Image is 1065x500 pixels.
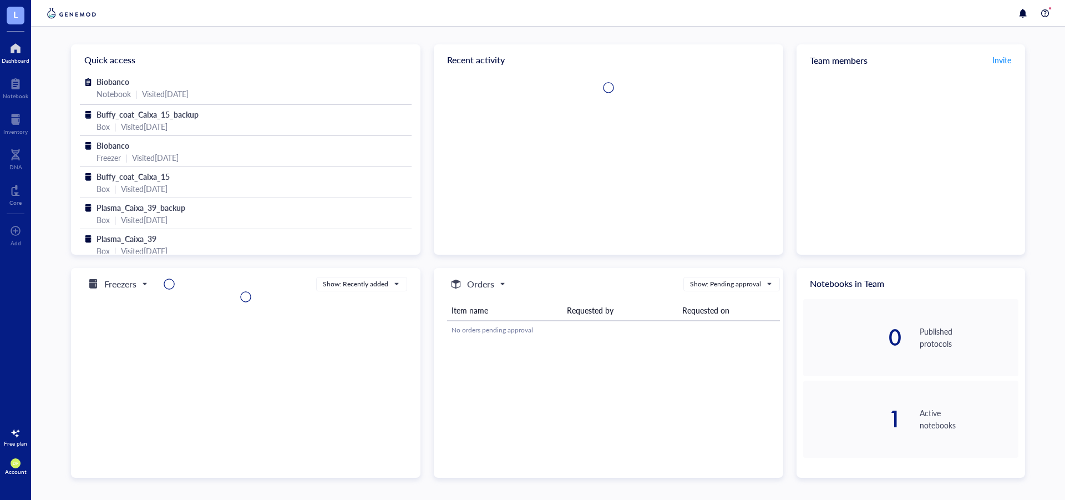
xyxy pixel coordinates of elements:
div: Notebook [3,93,28,99]
div: Show: Recently added [323,279,388,289]
a: Inventory [3,110,28,135]
div: Core [9,199,22,206]
span: Invite [992,54,1011,65]
div: Box [97,245,110,257]
div: 1 [803,408,902,430]
div: | [135,88,138,100]
div: Account [5,468,27,475]
div: Active notebooks [920,407,1018,431]
div: Notebook [97,88,131,100]
div: Box [97,214,110,226]
div: Notebooks in Team [797,268,1025,299]
img: genemod-logo [44,7,99,20]
div: Visited [DATE] [121,245,168,257]
div: Published protocols [920,325,1018,350]
div: No orders pending approval [452,325,775,335]
div: Recent activity [434,44,783,75]
a: Core [9,181,22,206]
div: Freezer [97,151,121,164]
div: | [114,183,116,195]
span: Buffy_coat_Caixa_15_backup [97,109,199,120]
div: Inventory [3,128,28,135]
div: Dashboard [2,57,29,64]
div: | [114,214,116,226]
span: Plasma_Caixa_39_backup [97,202,185,213]
div: Visited [DATE] [121,183,168,195]
button: Invite [992,51,1012,69]
th: Item name [447,300,562,321]
div: | [114,245,116,257]
div: Visited [DATE] [121,120,168,133]
span: Plasma_Caixa_39 [97,233,156,244]
div: | [114,120,116,133]
div: DNA [9,164,22,170]
div: Box [97,183,110,195]
span: DP [13,461,18,466]
h5: Orders [467,277,494,291]
div: 0 [803,326,902,349]
a: DNA [9,146,22,170]
a: Dashboard [2,39,29,64]
th: Requested by [562,300,678,321]
div: Visited [DATE] [142,88,189,100]
div: Show: Pending approval [690,279,761,289]
span: Biobanco [97,76,129,87]
div: Team members [797,44,1025,75]
span: Buffy_coat_Caixa_15 [97,171,170,182]
div: Visited [DATE] [121,214,168,226]
span: L [13,7,18,21]
div: Add [11,240,21,246]
div: Free plan [4,440,27,447]
div: Box [97,120,110,133]
div: Visited [DATE] [132,151,179,164]
h5: Freezers [104,277,136,291]
span: Biobanco [97,140,129,151]
th: Requested on [678,300,779,321]
div: | [125,151,128,164]
div: Quick access [71,44,420,75]
a: Notebook [3,75,28,99]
